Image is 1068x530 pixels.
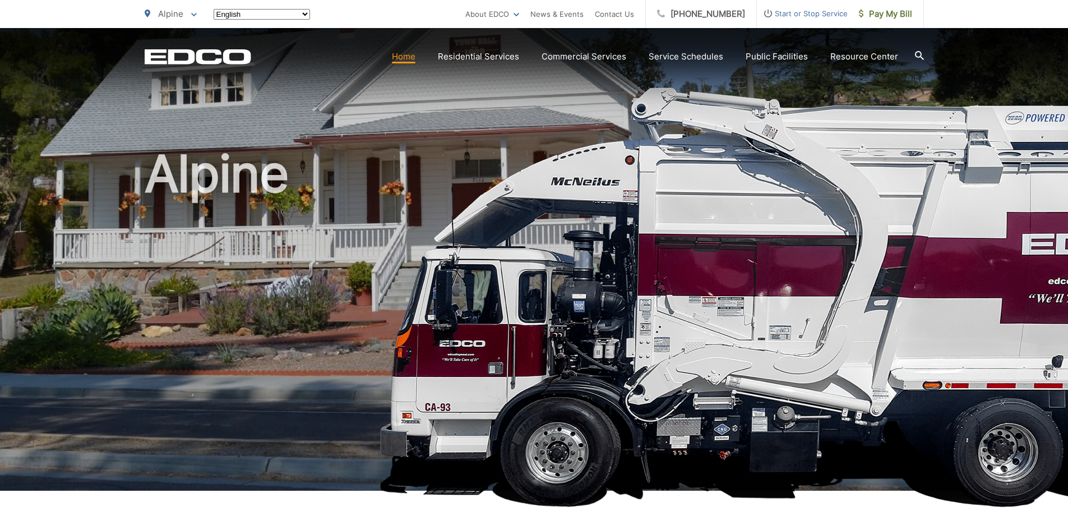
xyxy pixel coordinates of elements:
a: News & Events [530,7,584,21]
a: Resource Center [830,50,898,63]
span: Alpine [158,8,183,19]
span: Pay My Bill [859,7,912,21]
a: Service Schedules [649,50,723,63]
a: Contact Us [595,7,634,21]
a: EDCD logo. Return to the homepage. [145,49,251,64]
select: Select a language [214,9,310,20]
a: Home [392,50,415,63]
h1: Alpine [145,146,924,501]
a: Residential Services [438,50,519,63]
a: Commercial Services [542,50,626,63]
a: About EDCO [465,7,519,21]
a: Public Facilities [746,50,808,63]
